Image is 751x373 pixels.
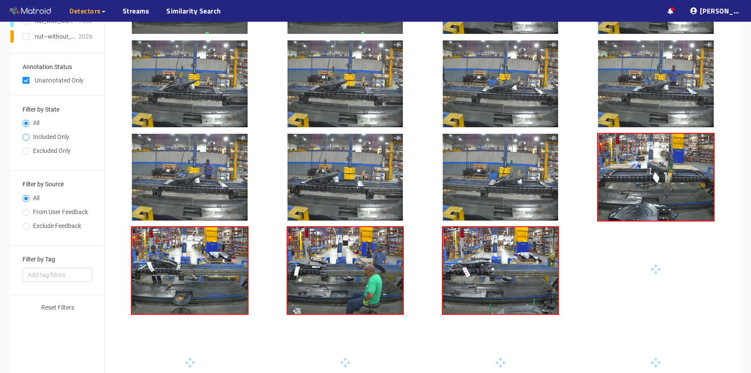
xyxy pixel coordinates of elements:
h3: Filter by State [23,106,92,113]
h3: Filter by Source [23,181,92,188]
h3: Filter by Tag [23,256,92,263]
span: Exclude Feedback [29,222,85,229]
img: Matroid logo [9,5,52,18]
span: Detectors [69,6,101,16]
span: Included Only [29,133,73,140]
span: All [29,119,43,126]
span: Excluded Only [29,147,74,154]
a: Streams [123,6,150,16]
span: All [29,195,43,201]
span: From User Feedback [29,208,91,215]
button: Reset Filters [20,300,95,314]
a: Similarity Search [167,6,221,16]
div: Unannotated Only [23,76,92,85]
div: nut–without_washer [35,32,75,41]
span: Reset Filters [41,303,74,312]
div: 2026 [78,32,92,41]
span: Add tag filters [28,270,87,280]
h3: Annotation Status [23,64,92,70]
